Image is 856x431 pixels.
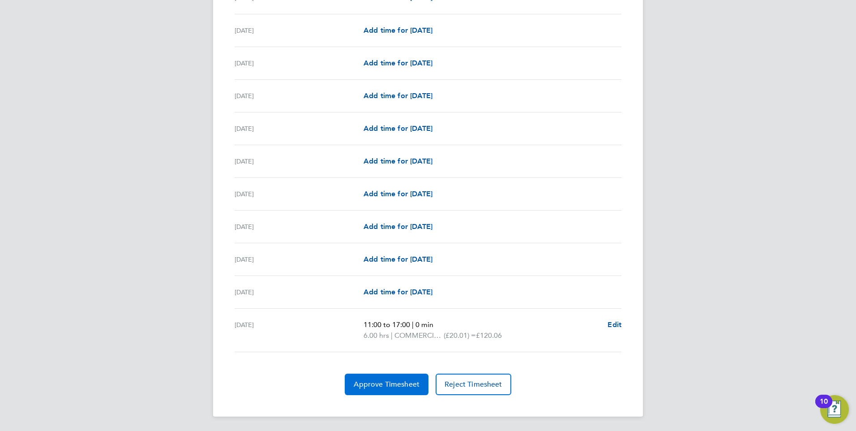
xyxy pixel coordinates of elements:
div: [DATE] [235,319,364,341]
span: Add time for [DATE] [364,91,432,100]
a: Add time for [DATE] [364,91,432,101]
div: [DATE] [235,189,364,199]
span: Add time for [DATE] [364,255,432,263]
span: 11:00 to 17:00 [364,320,410,329]
button: Reject Timesheet [436,374,511,395]
a: Add time for [DATE] [364,254,432,265]
a: Add time for [DATE] [364,189,432,199]
a: Add time for [DATE] [364,58,432,69]
div: [DATE] [235,91,364,101]
span: | [412,320,414,329]
span: Add time for [DATE] [364,26,432,34]
div: [DATE] [235,25,364,36]
div: [DATE] [235,221,364,232]
a: Edit [608,319,621,330]
div: [DATE] [235,254,364,265]
div: [DATE] [235,156,364,167]
a: Add time for [DATE] [364,287,432,297]
div: [DATE] [235,287,364,297]
span: COMMERCIAL_HOURS [394,330,444,341]
div: [DATE] [235,123,364,134]
span: Add time for [DATE] [364,288,432,296]
span: £120.06 [476,331,502,340]
a: Add time for [DATE] [364,123,432,134]
span: | [391,331,393,340]
div: [DATE] [235,58,364,69]
span: 6.00 hrs [364,331,389,340]
span: Reject Timesheet [445,380,502,389]
span: (£20.01) = [444,331,476,340]
span: Edit [608,320,621,329]
span: Add time for [DATE] [364,157,432,165]
a: Add time for [DATE] [364,221,432,232]
span: Add time for [DATE] [364,59,432,67]
a: Add time for [DATE] [364,25,432,36]
a: Add time for [DATE] [364,156,432,167]
span: Add time for [DATE] [364,190,432,198]
span: Add time for [DATE] [364,124,432,133]
span: Approve Timesheet [354,380,419,389]
button: Open Resource Center, 10 new notifications [820,395,849,424]
div: 10 [820,401,828,413]
button: Approve Timesheet [345,374,428,395]
span: Add time for [DATE] [364,222,432,231]
span: 0 min [415,320,433,329]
